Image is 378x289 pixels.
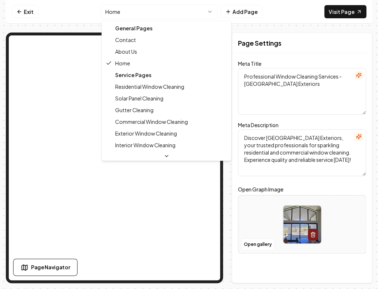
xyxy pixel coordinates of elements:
[115,95,163,102] span: Solar Panel Cleaning
[115,130,177,137] span: Exterior Window Cleaning
[115,60,130,67] span: Home
[103,22,230,34] div: General Pages
[103,69,230,81] div: Service Pages
[115,36,136,43] span: Contact
[103,151,230,163] div: Service Area Pages
[115,48,137,55] span: About Us
[115,141,175,149] span: Interior Window Cleaning
[115,83,184,90] span: Residential Window Cleaning
[115,118,188,125] span: Commercial Window Cleaning
[115,106,154,114] span: Gutter Cleaning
